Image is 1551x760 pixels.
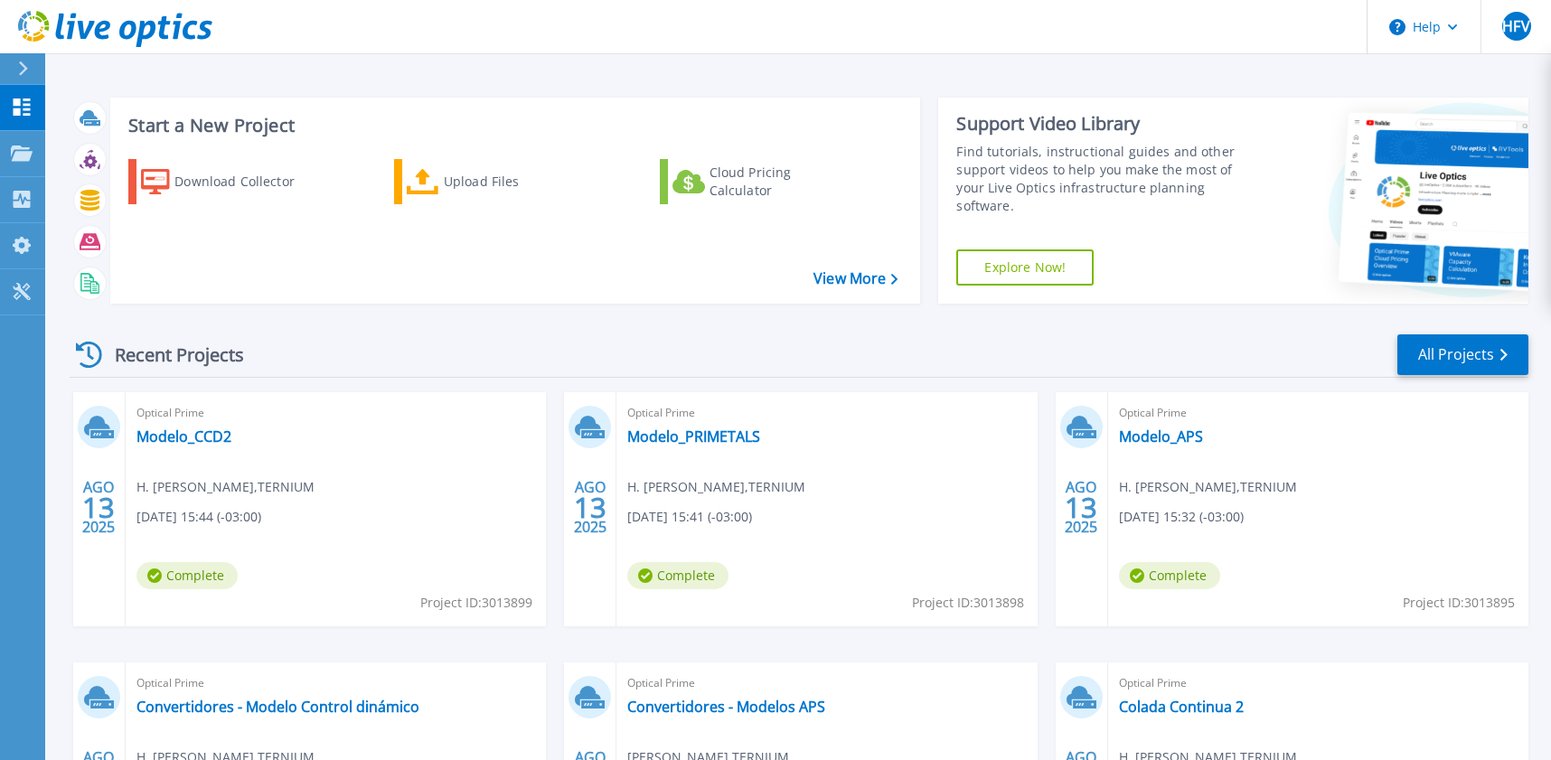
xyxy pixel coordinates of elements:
[1119,403,1518,423] span: Optical Prime
[174,164,319,200] div: Download Collector
[1065,500,1097,515] span: 13
[956,112,1255,136] div: Support Video Library
[660,159,861,204] a: Cloud Pricing Calculator
[136,673,535,693] span: Optical Prime
[1403,593,1515,613] span: Project ID: 3013895
[1119,507,1244,527] span: [DATE] 15:32 (-03:00)
[627,562,728,589] span: Complete
[81,474,116,540] div: AGO 2025
[128,159,330,204] a: Download Collector
[627,698,825,716] a: Convertidores - Modelos APS
[136,507,261,527] span: [DATE] 15:44 (-03:00)
[444,164,588,200] div: Upload Files
[1397,334,1528,375] a: All Projects
[1119,427,1203,446] a: Modelo_APS
[136,403,535,423] span: Optical Prime
[128,116,898,136] h3: Start a New Project
[813,270,898,287] a: View More
[136,698,419,716] a: Convertidores - Modelo Control dinámico
[627,403,1026,423] span: Optical Prime
[912,593,1024,613] span: Project ID: 3013898
[136,562,238,589] span: Complete
[1119,673,1518,693] span: Optical Prime
[573,474,607,540] div: AGO 2025
[1119,698,1244,716] a: Colada Continua 2
[1502,19,1529,33] span: HFV
[710,164,854,200] div: Cloud Pricing Calculator
[956,249,1094,286] a: Explore Now!
[627,427,760,446] a: Modelo_PRIMETALS
[574,500,606,515] span: 13
[1119,562,1220,589] span: Complete
[394,159,596,204] a: Upload Files
[82,500,115,515] span: 13
[420,593,532,613] span: Project ID: 3013899
[136,477,315,497] span: H. [PERSON_NAME] , TERNIUM
[136,427,231,446] a: Modelo_CCD2
[627,673,1026,693] span: Optical Prime
[956,143,1255,215] div: Find tutorials, instructional guides and other support videos to help you make the most of your L...
[70,333,268,377] div: Recent Projects
[627,507,752,527] span: [DATE] 15:41 (-03:00)
[1119,477,1297,497] span: H. [PERSON_NAME] , TERNIUM
[627,477,805,497] span: H. [PERSON_NAME] , TERNIUM
[1064,474,1098,540] div: AGO 2025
